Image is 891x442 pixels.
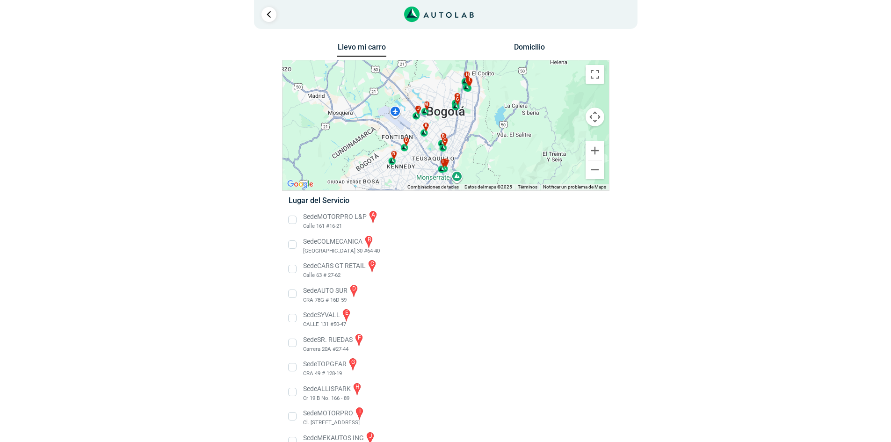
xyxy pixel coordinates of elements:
[337,43,386,57] button: Llevo mi carro
[443,138,446,144] span: c
[424,101,428,108] span: m
[586,65,604,84] button: Cambiar a la vista en pantalla completa
[285,178,316,190] a: Abre esta zona en Google Maps (se abre en una nueva ventana)
[586,108,604,126] button: Controles de visualización del mapa
[445,159,447,165] span: f
[285,178,316,190] img: Google
[468,77,470,84] span: i
[405,138,407,144] span: d
[407,184,459,190] button: Combinaciones de teclas
[518,184,537,189] a: Términos (se abre en una nueva pestaña)
[261,7,276,22] a: Ir al paso anterior
[456,93,458,100] span: e
[505,43,554,56] button: Domicilio
[456,96,459,103] span: g
[424,123,427,129] span: k
[442,159,445,166] span: l
[404,9,474,18] a: Link al sitio de autolab
[543,184,606,189] a: Notificar un problema de Maps
[392,151,395,157] span: n
[586,160,604,179] button: Reducir
[442,133,445,140] span: b
[465,72,468,78] span: h
[586,141,604,160] button: Ampliar
[417,106,420,112] span: j
[464,184,512,189] span: Datos del mapa ©2025
[289,196,602,205] h5: Lugar del Servicio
